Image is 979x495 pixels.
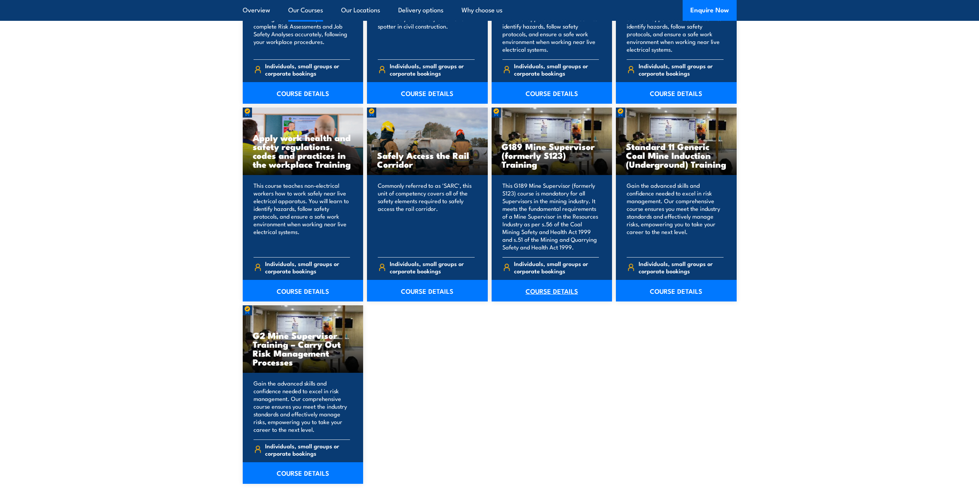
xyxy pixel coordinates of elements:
span: Individuals, small groups or corporate bookings [639,62,724,77]
h3: Apply work health and safety regulations, codes and practices in the workplace Training [253,133,353,168]
span: Individuals, small groups or corporate bookings [514,260,599,274]
a: COURSE DETAILS [243,82,364,104]
a: COURSE DETAILS [367,82,488,104]
h3: Safely Access the Rail Corridor [377,151,478,168]
p: Commonly referred to as 'SARC', this unit of competency covers all of the safety elements require... [378,182,475,251]
a: COURSE DETAILS [492,280,612,301]
span: Individuals, small groups or corporate bookings [390,260,475,274]
span: Individuals, small groups or corporate bookings [265,442,350,457]
a: COURSE DETAILS [616,280,737,301]
a: COURSE DETAILS [492,82,612,104]
p: This course teaches non-electrical workers how to work safely near live electrical apparatus. You... [254,182,350,251]
span: Individuals, small groups or corporate bookings [265,62,350,77]
h3: G189 Mine Supervisor (formerly S123) Training [502,142,602,168]
span: Individuals, small groups or corporate bookings [265,260,350,274]
a: COURSE DETAILS [367,280,488,301]
h3: Standard 11 Generic Coal Mine Induction (Underground) Training [626,142,727,168]
p: Gain the advanced skills and confidence needed to excel in risk management. Our comprehensive cou... [627,182,724,251]
p: Gain the advanced skills and confidence needed to excel in risk management. Our comprehensive cou... [254,379,350,433]
span: Individuals, small groups or corporate bookings [390,62,475,77]
span: Individuals, small groups or corporate bookings [514,62,599,77]
a: COURSE DETAILS [616,82,737,104]
span: Individuals, small groups or corporate bookings [639,260,724,274]
a: COURSE DETAILS [243,462,364,484]
p: This G189 Mine Supervisor (formerly S123) course is mandatory for all Supervisors in the mining i... [502,182,599,251]
a: COURSE DETAILS [243,280,364,301]
h3: G2 Mine Supervisor Training – Carry Out Risk Management Processes [253,331,353,366]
